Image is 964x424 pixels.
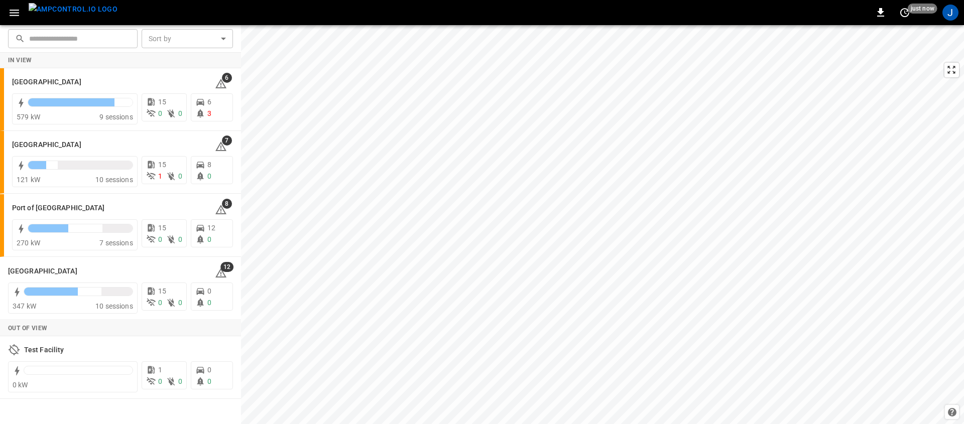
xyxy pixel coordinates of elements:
[158,299,162,307] span: 0
[222,135,232,146] span: 7
[178,235,182,243] span: 0
[17,239,40,247] span: 270 kW
[207,224,215,232] span: 12
[207,287,211,295] span: 0
[207,366,211,374] span: 0
[8,325,47,332] strong: Out of View
[178,172,182,180] span: 0
[24,345,64,356] h6: Test Facility
[158,161,166,169] span: 15
[207,299,211,307] span: 0
[178,377,182,385] span: 0
[17,176,40,184] span: 121 kW
[207,172,211,180] span: 0
[942,5,958,21] div: profile-icon
[897,5,913,21] button: set refresh interval
[207,235,211,243] span: 0
[12,139,81,151] h6: Port of Barcelona
[908,4,937,14] span: just now
[222,199,232,209] span: 8
[158,235,162,243] span: 0
[13,302,36,310] span: 347 kW
[13,381,28,389] span: 0 kW
[12,77,81,88] h6: Frankfurt Depot
[207,98,211,106] span: 6
[99,113,133,121] span: 9 sessions
[158,109,162,117] span: 0
[8,266,77,277] h6: Toronto South
[207,109,211,117] span: 3
[95,302,133,310] span: 10 sessions
[178,109,182,117] span: 0
[207,377,211,385] span: 0
[158,366,162,374] span: 1
[95,176,133,184] span: 10 sessions
[99,239,133,247] span: 7 sessions
[241,25,964,424] canvas: Map
[178,299,182,307] span: 0
[222,73,232,83] span: 6
[158,98,166,106] span: 15
[207,161,211,169] span: 8
[29,3,117,16] img: ampcontrol.io logo
[17,113,40,121] span: 579 kW
[158,172,162,180] span: 1
[220,262,233,272] span: 12
[12,203,105,214] h6: Port of Long Beach
[158,224,166,232] span: 15
[8,57,32,64] strong: In View
[158,377,162,385] span: 0
[158,287,166,295] span: 15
